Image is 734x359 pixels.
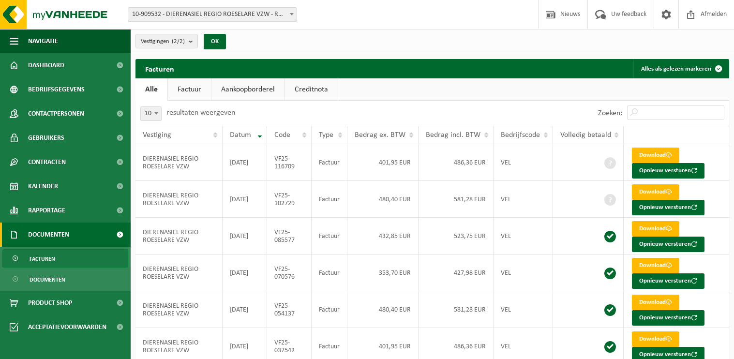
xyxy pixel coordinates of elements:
[204,34,226,49] button: OK
[135,218,223,254] td: DIERENASIEL REGIO ROESELARE VZW
[128,8,297,21] span: 10-909532 - DIERENASIEL REGIO ROESELARE VZW - ROESELARE
[494,144,553,181] td: VEL
[494,181,553,218] td: VEL
[632,295,679,310] a: Download
[128,7,297,22] span: 10-909532 - DIERENASIEL REGIO ROESELARE VZW - ROESELARE
[347,181,419,218] td: 480,40 EUR
[319,131,333,139] span: Type
[223,181,267,218] td: [DATE]
[494,291,553,328] td: VEL
[166,109,235,117] label: resultaten weergeven
[141,34,185,49] span: Vestigingen
[223,144,267,181] td: [DATE]
[632,331,679,347] a: Download
[347,291,419,328] td: 480,40 EUR
[267,181,312,218] td: VF25-102729
[135,78,167,101] a: Alle
[632,163,704,179] button: Opnieuw versturen
[598,109,622,117] label: Zoeken:
[285,78,338,101] a: Creditnota
[135,291,223,328] td: DIERENASIEL REGIO ROESELARE VZW
[632,258,679,273] a: Download
[230,131,251,139] span: Datum
[355,131,405,139] span: Bedrag ex. BTW
[312,181,347,218] td: Factuur
[312,218,347,254] td: Factuur
[2,249,128,268] a: Facturen
[168,78,211,101] a: Factuur
[419,144,494,181] td: 486,36 EUR
[143,131,171,139] span: Vestiging
[135,59,184,78] h2: Facturen
[30,250,55,268] span: Facturen
[347,218,419,254] td: 432,85 EUR
[267,144,312,181] td: VF25-116709
[141,107,161,120] span: 10
[419,181,494,218] td: 581,28 EUR
[419,218,494,254] td: 523,75 EUR
[267,218,312,254] td: VF25-085577
[135,144,223,181] td: DIERENASIEL REGIO ROESELARE VZW
[632,273,704,289] button: Opnieuw versturen
[28,126,64,150] span: Gebruikers
[632,148,679,163] a: Download
[347,144,419,181] td: 401,95 EUR
[632,237,704,252] button: Opnieuw versturen
[632,221,679,237] a: Download
[633,59,728,78] button: Alles als gelezen markeren
[28,102,84,126] span: Contactpersonen
[494,218,553,254] td: VEL
[560,131,611,139] span: Volledig betaald
[28,198,65,223] span: Rapportage
[223,291,267,328] td: [DATE]
[172,38,185,45] count: (2/2)
[267,254,312,291] td: VF25-070576
[632,200,704,215] button: Opnieuw versturen
[2,270,128,288] a: Documenten
[632,310,704,326] button: Opnieuw versturen
[28,29,58,53] span: Navigatie
[419,254,494,291] td: 427,98 EUR
[28,291,72,315] span: Product Shop
[135,181,223,218] td: DIERENASIEL REGIO ROESELARE VZW
[30,270,65,289] span: Documenten
[28,315,106,339] span: Acceptatievoorwaarden
[274,131,290,139] span: Code
[632,184,679,200] a: Download
[28,223,69,247] span: Documenten
[140,106,162,121] span: 10
[28,77,85,102] span: Bedrijfsgegevens
[223,218,267,254] td: [DATE]
[501,131,540,139] span: Bedrijfscode
[267,291,312,328] td: VF25-054137
[347,254,419,291] td: 353,70 EUR
[312,254,347,291] td: Factuur
[135,34,198,48] button: Vestigingen(2/2)
[28,174,58,198] span: Kalender
[28,53,64,77] span: Dashboard
[494,254,553,291] td: VEL
[312,144,347,181] td: Factuur
[211,78,285,101] a: Aankoopborderel
[419,291,494,328] td: 581,28 EUR
[312,291,347,328] td: Factuur
[28,150,66,174] span: Contracten
[223,254,267,291] td: [DATE]
[135,254,223,291] td: DIERENASIEL REGIO ROESELARE VZW
[426,131,480,139] span: Bedrag incl. BTW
